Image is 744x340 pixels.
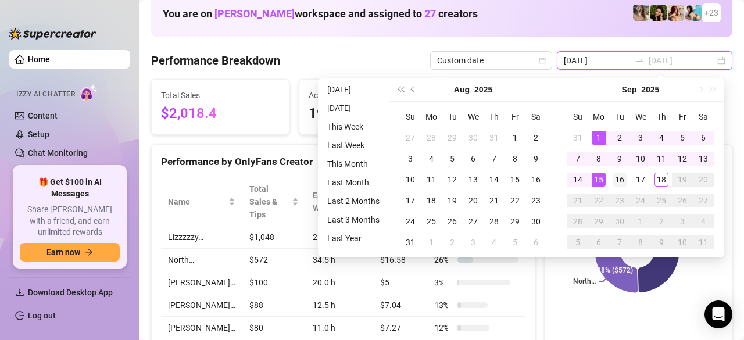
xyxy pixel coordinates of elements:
[28,130,49,139] a: Setup
[421,106,442,127] th: Mo
[564,54,630,67] input: Start date
[567,127,588,148] td: 2025-08-31
[421,190,442,211] td: 2025-08-18
[567,169,588,190] td: 2025-09-14
[525,190,546,211] td: 2025-08-23
[403,214,417,228] div: 24
[650,5,667,21] img: playfuldimples (@playfuldimples)
[529,152,543,166] div: 9
[442,232,463,253] td: 2025-09-02
[529,235,543,249] div: 6
[15,288,24,297] span: download
[445,131,459,145] div: 29
[403,131,417,145] div: 27
[400,148,421,169] td: 2025-08-03
[588,127,609,148] td: 2025-09-01
[654,235,668,249] div: 9
[529,194,543,207] div: 23
[588,232,609,253] td: 2025-10-06
[437,52,545,69] span: Custom date
[672,169,693,190] td: 2025-09-19
[28,311,56,320] a: Log out
[466,173,480,187] div: 13
[323,120,384,134] li: This Week
[373,249,427,271] td: $16.58
[693,232,714,253] td: 2025-10-11
[424,8,436,20] span: 27
[400,127,421,148] td: 2025-07-27
[28,111,58,120] a: Content
[696,235,710,249] div: 11
[242,294,306,317] td: $88
[704,300,732,328] div: Open Intercom Messenger
[675,173,689,187] div: 19
[651,190,672,211] td: 2025-09-25
[696,152,710,166] div: 13
[588,190,609,211] td: 2025-09-22
[463,232,484,253] td: 2025-09-03
[675,235,689,249] div: 10
[466,214,480,228] div: 27
[696,173,710,187] div: 20
[571,152,585,166] div: 7
[609,232,630,253] td: 2025-10-07
[588,211,609,232] td: 2025-09-29
[651,106,672,127] th: Th
[306,317,373,339] td: 11.0 h
[421,211,442,232] td: 2025-08-25
[242,317,306,339] td: $80
[309,89,427,102] span: Active Chats
[85,248,93,256] span: arrow-right
[567,232,588,253] td: 2025-10-05
[651,232,672,253] td: 2025-10-09
[161,271,242,294] td: [PERSON_NAME]…
[609,148,630,169] td: 2025-09-09
[151,52,280,69] h4: Performance Breakdown
[508,214,522,228] div: 29
[28,148,88,158] a: Chat Monitoring
[484,232,505,253] td: 2025-09-04
[505,106,525,127] th: Fr
[434,276,453,289] span: 3 %
[675,131,689,145] div: 5
[634,235,648,249] div: 8
[442,169,463,190] td: 2025-08-12
[508,152,522,166] div: 8
[693,106,714,127] th: Sa
[400,169,421,190] td: 2025-08-10
[445,194,459,207] div: 19
[613,235,627,249] div: 7
[696,131,710,145] div: 6
[508,194,522,207] div: 22
[323,157,384,171] li: This Month
[487,152,501,166] div: 7
[466,194,480,207] div: 20
[672,148,693,169] td: 2025-09-12
[672,190,693,211] td: 2025-09-26
[505,169,525,190] td: 2025-08-15
[685,5,702,21] img: North (@northnattvip)
[592,214,606,228] div: 29
[649,54,715,67] input: End date
[161,317,242,339] td: [PERSON_NAME]…
[424,194,438,207] div: 18
[630,127,651,148] td: 2025-09-03
[403,152,417,166] div: 3
[525,127,546,148] td: 2025-08-02
[373,317,427,339] td: $7.27
[466,152,480,166] div: 6
[484,169,505,190] td: 2025-08-14
[424,235,438,249] div: 1
[323,83,384,96] li: [DATE]
[445,235,459,249] div: 2
[505,211,525,232] td: 2025-08-29
[693,169,714,190] td: 2025-09-20
[168,195,226,208] span: Name
[613,194,627,207] div: 23
[693,211,714,232] td: 2025-10-04
[693,127,714,148] td: 2025-09-06
[505,232,525,253] td: 2025-09-05
[80,84,98,101] img: AI Chatter
[609,169,630,190] td: 2025-09-16
[529,214,543,228] div: 30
